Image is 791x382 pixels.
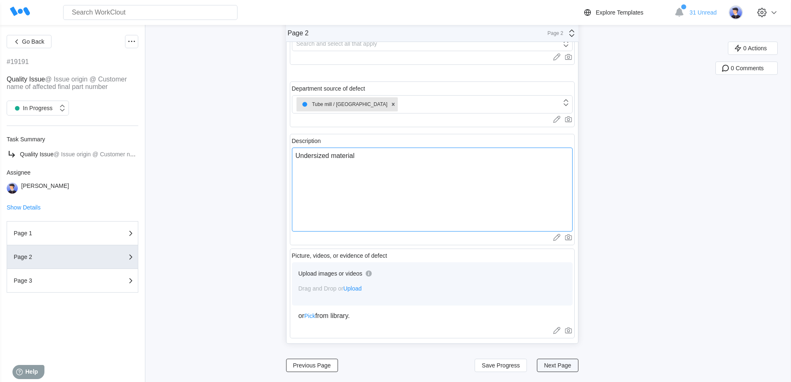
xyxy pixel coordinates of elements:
[715,62,778,75] button: 0 Comments
[729,5,743,20] img: user-5.png
[45,76,88,83] mark: @ Issue origin
[7,169,138,176] div: Assignee
[292,85,365,92] div: Department source of defect
[731,65,764,71] span: 0 Comments
[7,76,45,83] span: Quality Issue
[299,285,362,292] span: Drag and Drop or
[299,99,387,110] div: Tube mill / [GEOGRAPHIC_DATA]
[293,362,331,368] span: Previous Page
[296,40,377,47] div: Search and select all that apply
[292,252,387,259] div: Picture, videos, or evidence of defect
[543,30,563,36] div: Page 2
[286,359,338,372] button: Previous Page
[63,5,238,20] input: Search WorkClout
[7,221,138,245] button: Page 1
[93,151,216,158] mark: @ Customer name of affected final part number
[14,230,97,236] div: Page 1
[544,362,571,368] span: Next Page
[299,312,566,320] div: or from library.
[11,102,53,114] div: In Progress
[728,42,778,55] button: 0 Actions
[292,138,321,144] div: Description
[583,7,670,17] a: Explore Templates
[299,270,362,277] div: Upload images or videos
[21,182,69,194] div: [PERSON_NAME]
[7,76,127,90] mark: @ Customer name of affected final part number
[482,362,520,368] span: Save Progress
[288,30,309,37] div: Page 2
[54,151,91,158] mark: @ Issue origin
[690,9,717,16] span: 31 Unread
[475,359,527,372] button: Save Progress
[14,278,97,283] div: Page 3
[7,269,138,293] button: Page 3
[14,254,97,260] div: Page 2
[537,359,578,372] button: Next Page
[7,205,41,210] button: Show Details
[596,9,644,16] div: Explore Templates
[20,151,54,158] span: Quality Issue
[7,35,51,48] button: Go Back
[343,285,362,292] span: Upload
[304,313,315,319] span: Pick
[743,45,767,51] span: 0 Actions
[292,148,573,232] textarea: Undersized material
[7,245,138,269] button: Page 2
[7,149,138,159] a: Quality Issue@ Issue origin@ Customer name of affected final part number
[7,182,18,194] img: user-5.png
[7,136,138,143] div: Task Summary
[7,58,29,66] div: #19191
[22,39,44,44] span: Go Back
